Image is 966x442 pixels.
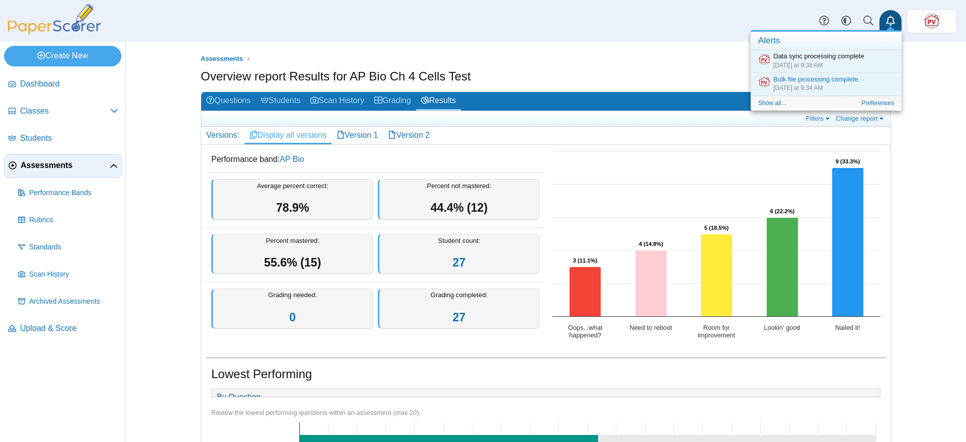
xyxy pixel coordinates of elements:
[201,55,243,62] span: Assessments
[211,179,373,220] div: Average percent correct:
[770,53,894,70] div: Data sync processing complete
[14,235,122,259] a: Standards
[29,242,118,252] span: Standards
[701,234,733,316] path: Room for improvement, 5. Overall Assessment Performance.
[20,323,118,334] span: Upload & Score
[245,127,332,144] a: Display all versions
[20,106,110,117] span: Classes
[378,234,539,275] div: Student count:
[305,92,369,111] a: Scan History
[764,324,800,331] text: Lookin' good
[453,256,466,269] a: 27
[206,146,544,172] dd: Performance band:
[383,127,435,144] a: Version 2
[758,76,770,88] img: ps.2dGqZ33xQFlRBWZu
[924,13,940,29] span: Tim Peevyhouse
[4,4,105,35] img: PaperScorer
[29,215,118,225] span: Rubrics
[378,289,539,329] div: Grading completed:
[14,290,122,314] a: Archived Assessments
[767,217,798,316] path: Lookin' good, 6. Overall Assessment Performance.
[758,100,787,107] a: Show all…
[20,78,118,90] span: Dashboard
[629,324,672,331] text: Need to reboot
[751,32,902,50] h3: Alerts
[704,225,729,231] text: 5 (18.5%)
[256,92,305,111] a: Students
[264,256,321,269] span: 55.6% (15)
[21,160,110,171] span: Assessments
[20,133,118,144] span: Students
[201,68,471,85] h1: Overview report Results for AP Bio Ch 4 Cells Test
[211,289,373,329] div: Grading needed:
[29,188,118,198] span: Performance Bands
[369,92,416,111] a: Grading
[4,46,121,66] a: Create New
[924,13,940,29] img: ps.2dGqZ33xQFlRBWZu
[211,408,880,417] div: Review the lowest performing questions within an assessment (max 20).
[568,324,603,339] text: Oops...what happened?
[835,324,860,331] text: Nailed it!
[4,72,122,97] a: Dashboard
[573,257,598,263] text: 3 (11.1%)
[773,62,823,69] time: Oct 3, 2025 at 9:38 AM
[211,366,312,383] h1: Lowest Performing
[212,389,266,406] a: By Question
[431,201,488,214] span: 44.4% (12)
[332,127,383,144] a: Version 1
[378,179,539,220] div: Percent not mastered:
[635,250,667,316] path: Need to reboot, 4. Overall Assessment Performance.
[289,311,296,324] a: 0
[4,317,122,341] a: Upload & Score
[198,53,246,65] a: Assessments
[833,114,888,123] a: Change report
[861,100,894,107] a: Preferences
[770,208,795,214] text: 6 (22.2%)
[832,167,864,316] path: Nailed it!, 9. Overall Assessment Performance.
[29,297,118,307] span: Archived Assessments
[201,127,245,144] div: Versions:
[201,92,256,111] a: Questions
[453,311,466,324] a: 27
[4,100,122,124] a: Classes
[836,158,860,164] text: 9 (33.3%)
[276,201,309,214] span: 78.9%
[773,84,823,92] time: Oct 3, 2025 at 9:34 AM
[698,324,735,339] text: Room for improvement
[280,155,304,163] a: AP Bio
[14,208,122,232] a: Rubrics
[639,241,664,247] text: 4 (14.8%)
[547,146,886,347] svg: Interactive chart
[4,28,105,36] a: PaperScorer
[907,9,957,33] a: ps.2dGqZ33xQFlRBWZu
[4,127,122,151] a: Students
[773,75,860,83] a: Bulk file processing complete.
[14,181,122,205] a: Performance Bands
[803,114,834,123] a: Filters
[4,154,122,178] a: Assessments
[416,92,461,111] a: Results
[879,10,902,32] a: Alerts
[14,262,122,287] a: Scan History
[29,270,118,280] span: Scan History
[570,267,601,316] path: Oops...what happened?, 3. Overall Assessment Performance.
[758,53,770,65] img: ps.2dGqZ33xQFlRBWZu
[547,146,886,347] div: Chart. Highcharts interactive chart.
[211,234,373,275] div: Percent mastered:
